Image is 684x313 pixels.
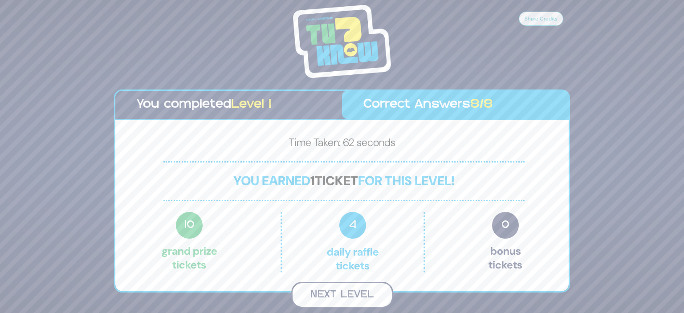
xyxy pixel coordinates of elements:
[301,212,404,272] p: Daily Raffle tickets
[315,172,358,189] span: ticket
[137,95,321,114] p: You completed
[492,212,519,239] span: 0
[470,99,493,110] span: 8/8
[233,172,455,189] span: You earned for this level!
[176,212,203,239] span: 10
[293,5,391,78] img: Tournament Logo
[339,212,366,239] span: 4
[291,282,393,308] button: Next Level
[489,212,522,272] p: Bonus tickets
[130,134,554,154] p: Time Taken: 62 seconds
[310,172,315,189] span: 1
[363,95,547,114] p: Correct Answers
[162,212,217,272] p: Grand Prize tickets
[231,99,271,110] span: Level 1
[519,12,563,26] button: Share Credits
